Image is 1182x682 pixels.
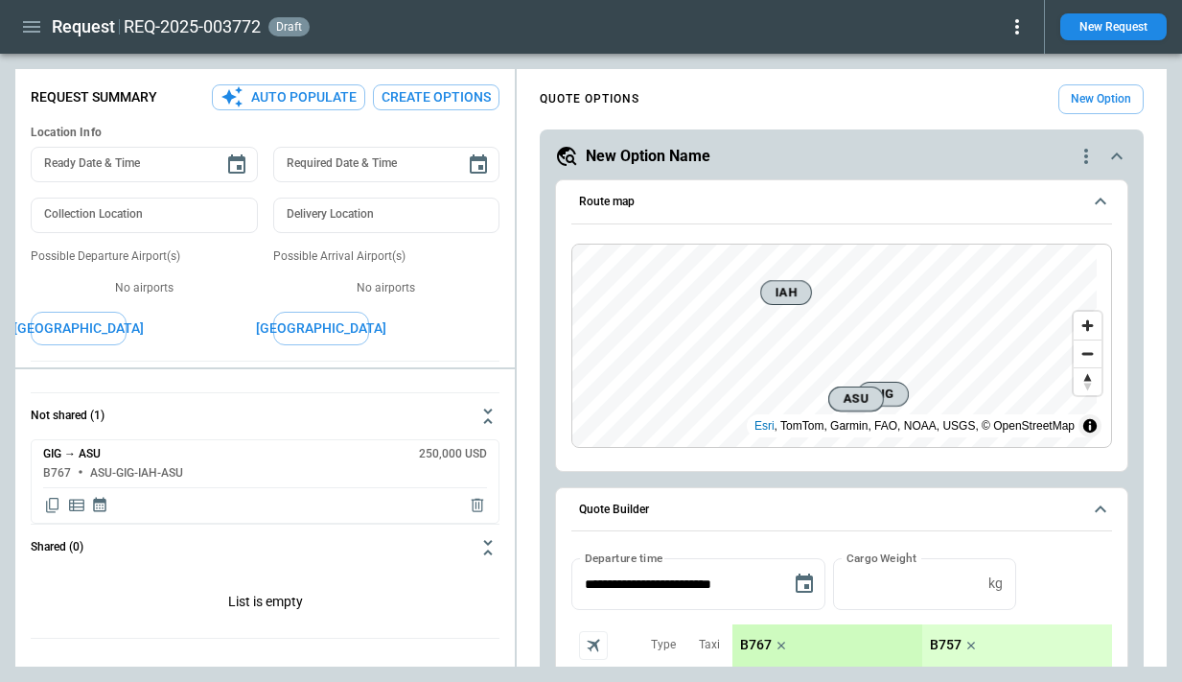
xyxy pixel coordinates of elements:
[837,389,875,409] span: ASU
[1074,312,1101,340] button: Zoom in
[585,550,663,566] label: Departure time
[651,637,676,653] p: Type
[754,419,775,433] a: Esri
[540,95,639,104] h4: QUOTE OPTIONS
[31,571,499,638] div: Not shared (1)
[31,248,258,265] p: Possible Departure Airport(s)
[699,637,720,653] p: Taxi
[785,565,823,603] button: Choose date, selected date is Sep 10, 2025
[1058,84,1144,114] button: New Option
[31,280,258,296] p: No airports
[124,15,261,38] h2: REQ-2025-003772
[468,496,487,515] span: Delete quote
[273,280,500,296] p: No airports
[572,245,1097,447] canvas: Map
[419,448,487,460] h6: 250,000 USD
[740,637,772,653] p: B767
[930,637,962,653] p: B757
[846,550,916,566] label: Cargo Weight
[218,146,256,184] button: Choose date
[988,576,1003,592] p: kg
[31,89,157,106] p: Request Summary
[43,467,71,480] h6: B767
[1078,414,1101,437] summary: Toggle attribution
[272,20,306,34] span: draft
[459,146,498,184] button: Choose date
[43,448,101,460] h6: GIG → ASU
[866,385,900,404] span: GIG
[579,504,649,516] h6: Quote Builder
[579,631,608,660] span: Aircraft selection
[571,488,1112,532] button: Quote Builder
[31,393,499,439] button: Not shared (1)
[31,571,499,638] p: List is empty
[1075,145,1098,168] div: quote-option-actions
[571,244,1112,448] div: Route map
[1074,340,1101,367] button: Zoom out
[90,467,183,480] h6: ASU-GIG-IAH-ASU
[555,145,1128,168] button: New Option Namequote-option-actions
[754,416,1075,435] div: , TomTom, Garmin, FAO, NOAA, USGS, © OpenStreetMap
[373,84,499,110] button: Create Options
[31,410,104,422] h6: Not shared (1)
[212,84,365,110] button: Auto Populate
[579,196,635,208] h6: Route map
[31,525,499,571] button: Shared (0)
[586,146,710,167] h5: New Option Name
[43,496,62,515] span: Copy quote content
[31,312,127,345] button: [GEOGRAPHIC_DATA]
[67,496,86,515] span: Display detailed quote content
[52,15,115,38] h1: Request
[1074,367,1101,395] button: Reset bearing to north
[31,126,499,140] h6: Location Info
[1060,13,1167,40] button: New Request
[571,180,1112,224] button: Route map
[91,496,108,515] span: Display quote schedule
[273,248,500,265] p: Possible Arrival Airport(s)
[273,312,369,345] button: [GEOGRAPHIC_DATA]
[31,541,83,553] h6: Shared (0)
[769,283,803,302] span: IAH
[31,439,499,524] div: Not shared (1)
